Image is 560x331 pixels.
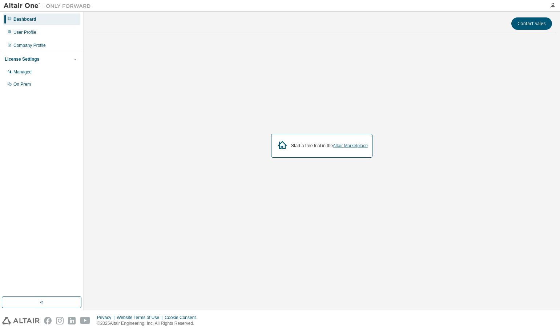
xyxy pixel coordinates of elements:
[13,29,36,35] div: User Profile
[5,56,39,62] div: License Settings
[44,317,52,324] img: facebook.svg
[80,317,90,324] img: youtube.svg
[13,81,31,87] div: On Prem
[13,43,46,48] div: Company Profile
[4,2,94,9] img: Altair One
[511,17,552,30] button: Contact Sales
[97,315,117,320] div: Privacy
[56,317,64,324] img: instagram.svg
[117,315,165,320] div: Website Terms of Use
[2,317,40,324] img: altair_logo.svg
[97,320,200,327] p: © 2025 Altair Engineering, Inc. All Rights Reserved.
[68,317,76,324] img: linkedin.svg
[13,69,32,75] div: Managed
[13,16,36,22] div: Dashboard
[165,315,200,320] div: Cookie Consent
[333,143,368,148] a: Altair Marketplace
[291,143,368,149] div: Start a free trial in the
